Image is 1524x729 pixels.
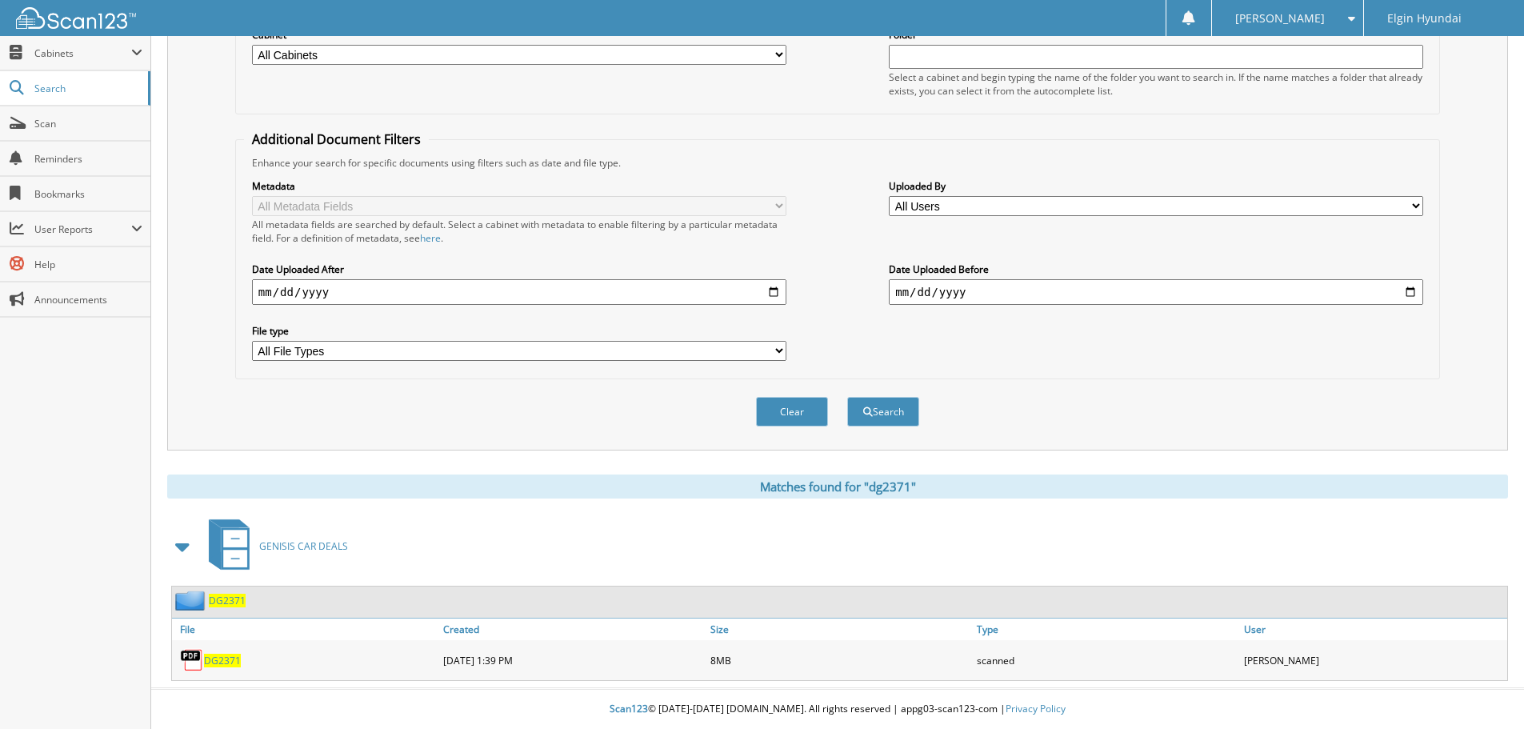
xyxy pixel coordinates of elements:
div: 8MB [706,644,974,676]
label: File type [252,324,786,338]
div: All metadata fields are searched by default. Select a cabinet with metadata to enable filtering b... [252,218,786,245]
img: folder2.png [175,591,209,611]
a: Size [706,619,974,640]
span: Scan [34,117,142,130]
span: GENISIS CAR DEALS [259,539,348,553]
span: Bookmarks [34,187,142,201]
div: Enhance your search for specific documents using filters such as date and file type. [244,156,1431,170]
img: PDF.png [180,648,204,672]
div: Matches found for "dg2371" [167,475,1508,499]
span: Cabinets [34,46,131,60]
div: scanned [973,644,1240,676]
button: Clear [756,397,828,427]
img: scan123-logo-white.svg [16,7,136,29]
span: Scan123 [610,702,648,715]
label: Metadata [252,179,786,193]
a: DG2371 [209,594,246,607]
span: Announcements [34,293,142,306]
input: end [889,279,1423,305]
div: © [DATE]-[DATE] [DOMAIN_NAME]. All rights reserved | appg03-scan123-com | [151,690,1524,729]
a: here [420,231,441,245]
a: Privacy Policy [1006,702,1066,715]
label: Date Uploaded Before [889,262,1423,276]
button: Search [847,397,919,427]
span: [PERSON_NAME] [1235,14,1325,23]
span: Help [34,258,142,271]
span: Reminders [34,152,142,166]
iframe: Chat Widget [1444,652,1524,729]
a: DG2371 [204,654,241,667]
label: Date Uploaded After [252,262,786,276]
input: start [252,279,786,305]
span: User Reports [34,222,131,236]
label: Uploaded By [889,179,1423,193]
a: Type [973,619,1240,640]
div: [DATE] 1:39 PM [439,644,706,676]
span: Search [34,82,140,95]
span: Elgin Hyundai [1387,14,1462,23]
a: File [172,619,439,640]
a: GENISIS CAR DEALS [199,515,348,578]
legend: Additional Document Filters [244,130,429,148]
a: Created [439,619,706,640]
div: Select a cabinet and begin typing the name of the folder you want to search in. If the name match... [889,70,1423,98]
div: [PERSON_NAME] [1240,644,1507,676]
a: User [1240,619,1507,640]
